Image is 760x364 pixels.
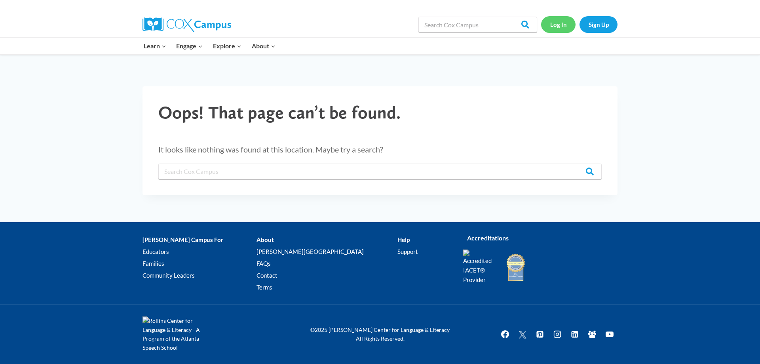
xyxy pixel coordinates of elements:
[142,258,256,270] a: Families
[139,38,171,54] button: Child menu of Learn
[602,326,617,342] a: YouTube
[579,16,617,32] a: Sign Up
[463,250,497,284] img: Accredited IACET® Provider
[567,326,583,342] a: Linkedin
[518,330,527,339] img: Twitter X icon white
[584,326,600,342] a: Facebook Group
[139,38,280,54] nav: Primary Navigation
[541,16,576,32] a: Log In
[171,38,208,54] button: Child menu of Engage
[256,258,397,270] a: FAQs
[142,246,256,258] a: Educators
[397,246,451,258] a: Support
[497,326,513,342] a: Facebook
[418,17,537,32] input: Search Cox Campus
[256,246,397,258] a: [PERSON_NAME][GEOGRAPHIC_DATA]
[142,316,214,352] img: Rollins Center for Language & Literacy - A Program of the Atlanta Speech School
[532,326,548,342] a: Pinterest
[247,38,281,54] button: Child menu of About
[158,102,602,123] h1: Oops! That page can’t be found.
[467,234,509,242] strong: Accreditations
[142,17,231,32] img: Cox Campus
[158,164,602,179] input: Search Cox Campus
[515,326,530,342] a: Twitter
[256,282,397,293] a: Terms
[208,38,247,54] button: Child menu of Explore
[506,253,526,282] img: IDA Accredited
[305,326,455,343] p: ©2025 [PERSON_NAME] Center for Language & Literacy All Rights Reserved.
[549,326,565,342] a: Instagram
[256,270,397,282] a: Contact
[158,143,602,156] p: It looks like nothing was found at this location. Maybe try a search?
[142,270,256,282] a: Community Leaders
[541,16,617,32] nav: Secondary Navigation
